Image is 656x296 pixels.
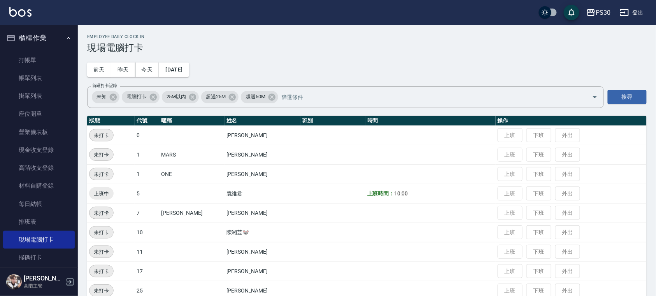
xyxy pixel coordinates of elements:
[135,116,159,126] th: 代號
[225,125,300,145] td: [PERSON_NAME]
[241,93,270,101] span: 超過50M
[608,90,647,104] button: 搜尋
[122,93,151,101] span: 電腦打卡
[92,93,111,101] span: 未知
[89,287,113,295] span: 未打卡
[87,116,135,126] th: 狀態
[225,116,300,126] th: 姓名
[3,249,75,266] a: 掃碼打卡
[564,5,579,20] button: save
[89,151,113,159] span: 未打卡
[87,42,647,53] h3: 現場電腦打卡
[87,63,111,77] button: 前天
[225,261,300,281] td: [PERSON_NAME]
[225,145,300,164] td: [PERSON_NAME]
[89,228,113,237] span: 未打卡
[583,5,614,21] button: PS30
[162,93,191,101] span: 25M以內
[135,261,159,281] td: 17
[279,90,579,104] input: 篩選條件
[3,231,75,249] a: 現場電腦打卡
[135,164,159,184] td: 1
[6,274,22,290] img: Person
[135,242,159,261] td: 11
[225,184,300,203] td: 袁維君
[92,91,119,103] div: 未知
[617,5,647,20] button: 登出
[3,213,75,231] a: 排班表
[367,190,395,197] b: 上班時間：
[89,170,113,178] span: 未打卡
[159,203,224,223] td: [PERSON_NAME]
[241,91,278,103] div: 超過50M
[3,69,75,87] a: 帳單列表
[395,190,408,197] span: 10:00
[162,91,199,103] div: 25M以內
[24,282,63,289] p: 高階主管
[3,177,75,195] a: 材料自購登錄
[3,87,75,105] a: 掛單列表
[89,248,113,256] span: 未打卡
[135,125,159,145] td: 0
[135,184,159,203] td: 5
[159,164,224,184] td: ONE
[3,51,75,69] a: 打帳單
[87,34,647,39] h2: Employee Daily Clock In
[225,223,300,242] td: 陳湘芸🐭
[159,116,224,126] th: 暱稱
[365,116,496,126] th: 時間
[3,123,75,141] a: 營業儀表板
[135,145,159,164] td: 1
[89,209,113,217] span: 未打卡
[159,63,189,77] button: [DATE]
[225,242,300,261] td: [PERSON_NAME]
[201,93,230,101] span: 超過25M
[135,63,160,77] button: 今天
[135,223,159,242] td: 10
[24,275,63,282] h5: [PERSON_NAME]
[596,8,610,17] div: PS30
[93,83,117,89] label: 篩選打卡記錄
[89,267,113,275] span: 未打卡
[3,159,75,177] a: 高階收支登錄
[3,105,75,123] a: 座位開單
[3,141,75,159] a: 現金收支登錄
[300,116,365,126] th: 班別
[225,203,300,223] td: [PERSON_NAME]
[3,28,75,48] button: 櫃檯作業
[89,131,113,139] span: 未打卡
[3,195,75,213] a: 每日結帳
[225,164,300,184] td: [PERSON_NAME]
[111,63,135,77] button: 昨天
[122,91,160,103] div: 電腦打卡
[496,116,647,126] th: 操作
[159,145,224,164] td: MARS
[135,203,159,223] td: 7
[201,91,239,103] div: 超過25M
[589,91,601,103] button: Open
[89,190,114,198] span: 上班中
[9,7,32,17] img: Logo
